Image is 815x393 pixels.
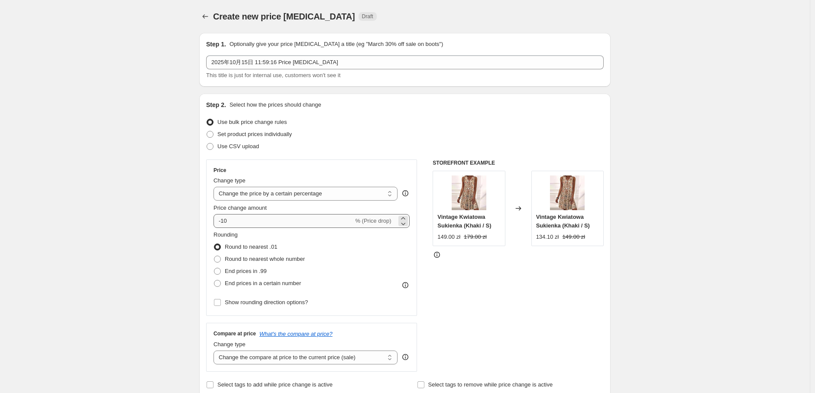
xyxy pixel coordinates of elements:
[437,214,491,229] span: Vintage Kwiatowa Sukienka (Khaki / S)
[213,205,267,211] span: Price change amount
[225,280,301,286] span: End prices in a certain number
[536,214,590,229] span: Vintage Kwiatowa Sukienka (Khaki / S)
[550,175,585,210] img: 11_3abb7c81-ef47-4d5e-897f-fea56bca588d_80x.jpg
[562,233,585,241] strike: 149.00 zł
[225,256,305,262] span: Round to nearest whole number
[217,119,287,125] span: Use bulk price change rules
[213,214,353,228] input: -15
[217,381,333,388] span: Select tags to add while price change is active
[225,299,308,305] span: Show rounding direction options?
[452,175,486,210] img: 11_3abb7c81-ef47-4d5e-897f-fea56bca588d_80x.jpg
[230,40,443,49] p: Optionally give your price [MEDICAL_DATA] a title (eg "March 30% off sale on boots")
[213,231,238,238] span: Rounding
[206,40,226,49] h2: Step 1.
[230,101,321,109] p: Select how the prices should change
[428,381,553,388] span: Select tags to remove while price change is active
[206,101,226,109] h2: Step 2.
[225,244,277,250] span: Round to nearest .01
[213,12,355,21] span: Create new price [MEDICAL_DATA]
[213,167,226,174] h3: Price
[213,341,246,348] span: Change type
[225,268,267,274] span: End prices in .99
[217,131,292,137] span: Set product prices individually
[199,10,211,23] button: Price change jobs
[433,159,604,166] h6: STOREFRONT EXAMPLE
[217,143,259,149] span: Use CSV upload
[206,55,604,69] input: 30% off holiday sale
[437,233,460,241] div: 149.00 zł
[213,177,246,184] span: Change type
[206,72,340,78] span: This title is just for internal use, customers won't see it
[401,189,410,198] div: help
[213,330,256,337] h3: Compare at price
[464,233,487,241] strike: 179.00 zł
[362,13,373,20] span: Draft
[355,218,391,224] span: % (Price drop)
[401,353,410,361] div: help
[259,331,333,337] button: What's the compare at price?
[536,233,559,241] div: 134.10 zł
